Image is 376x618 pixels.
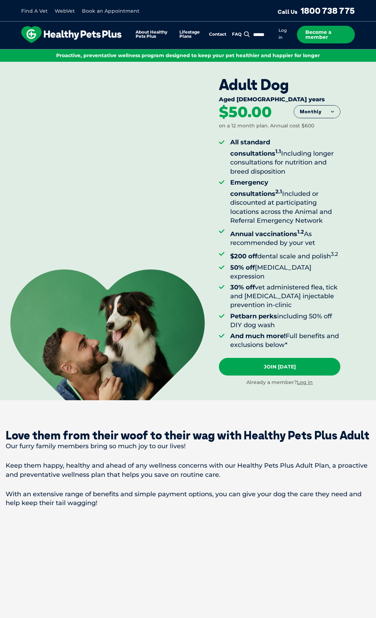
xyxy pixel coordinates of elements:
[230,312,277,320] strong: Petbarn perks
[275,188,282,195] sup: 2.1
[230,178,340,225] li: Included or discounted at participating locations across the Animal and Referral Emergency Network
[219,96,340,104] div: Aged [DEMOGRAPHIC_DATA] years
[230,332,286,340] strong: And much more!
[230,252,257,260] strong: $200 off
[230,179,282,198] strong: Emergency consultations
[6,428,370,442] div: Love them from their woof to their wag with Healthy Pets Plus Adult
[277,8,298,15] span: Call Us
[21,26,121,43] img: hpp-logo
[243,31,251,38] button: Search
[230,312,340,330] li: including 50% off DIY dog wash
[219,379,340,386] div: Already a member?
[10,269,205,400] img: <br /> <b>Warning</b>: Undefined variable $title in <b>/var/www/html/current/codepool/wp-content/...
[230,138,281,157] strong: All standard consultations
[297,228,304,235] sup: 1.2
[219,104,272,120] div: $50.00
[21,8,48,14] a: Find A Vet
[230,138,340,176] li: Including longer consultations for nutrition and breed disposition
[277,5,355,16] a: Call Us1800 738 775
[209,32,226,37] a: Contact
[179,30,203,39] a: Lifestage Plans
[136,30,174,39] a: About Healthy Pets Plus
[82,8,139,14] a: Book an Appointment
[279,28,287,40] a: Log in
[230,283,340,310] li: vet administered flea, tick and [MEDICAL_DATA] injectable prevention in-clinic
[230,283,255,291] strong: 30% off
[230,264,255,271] strong: 50% off
[6,490,370,508] p: With an extensive range of benefits and simple payment options, you can give your dog the care th...
[230,230,304,238] strong: Annual vaccinations
[230,250,340,261] li: dental scale and polish
[55,8,75,14] a: WebVet
[219,122,314,130] div: on a 12 month plan. Annual cost $600
[294,106,340,118] button: Monthly
[6,442,370,451] p: Our furry family members bring so much joy to our lives!
[56,52,320,59] span: Proactive, preventative wellness program designed to keep your pet healthier and happier for longer
[275,148,281,155] sup: 1.1
[219,76,340,94] div: Adult Dog
[230,263,340,281] li: [MEDICAL_DATA] expression
[232,32,241,37] a: FAQ
[331,251,338,257] sup: 3.2
[297,379,313,385] a: Log in
[230,332,340,349] li: Full benefits and exclusions below*
[230,227,340,247] li: As recommended by your vet
[219,358,340,376] a: Join [DATE]
[6,461,370,479] p: Keep them happy, healthy and ahead of any wellness concerns with our Healthy Pets Plus Adult Plan...
[297,26,355,43] a: Become a member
